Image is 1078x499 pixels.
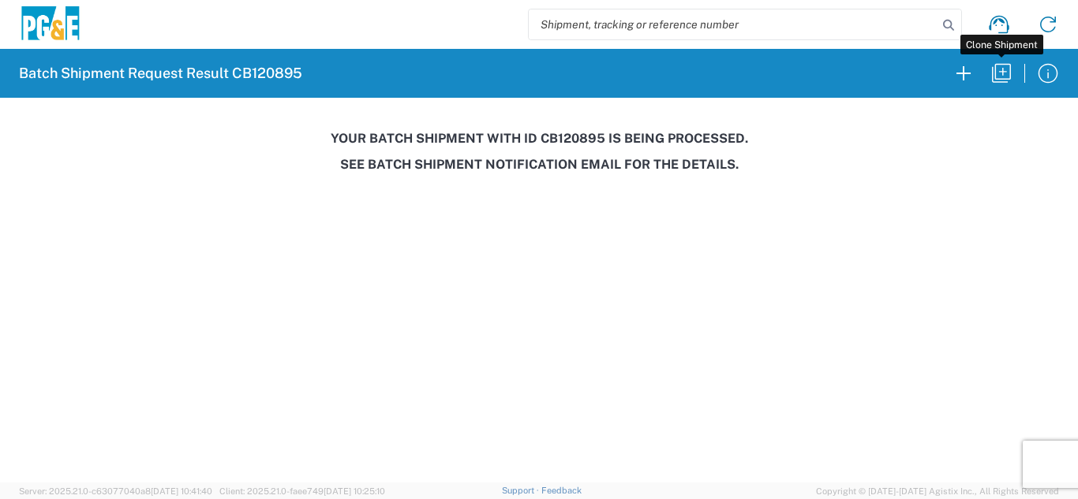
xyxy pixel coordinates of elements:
img: pge [19,6,82,43]
input: Shipment, tracking or reference number [529,9,938,39]
span: Server: 2025.21.0-c63077040a8 [19,486,212,496]
a: Feedback [541,486,582,495]
span: Copyright © [DATE]-[DATE] Agistix Inc., All Rights Reserved [816,484,1059,498]
span: [DATE] 10:25:10 [324,486,385,496]
span: Client: 2025.21.0-faee749 [219,486,385,496]
span: [DATE] 10:41:40 [151,486,212,496]
h3: See Batch Shipment Notification email for the details. [11,157,1067,172]
h2: Batch Shipment Request Result CB120895 [19,64,302,83]
a: Support [502,486,541,495]
h3: Your batch shipment with id CB120895 is being processed. [11,131,1067,146]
